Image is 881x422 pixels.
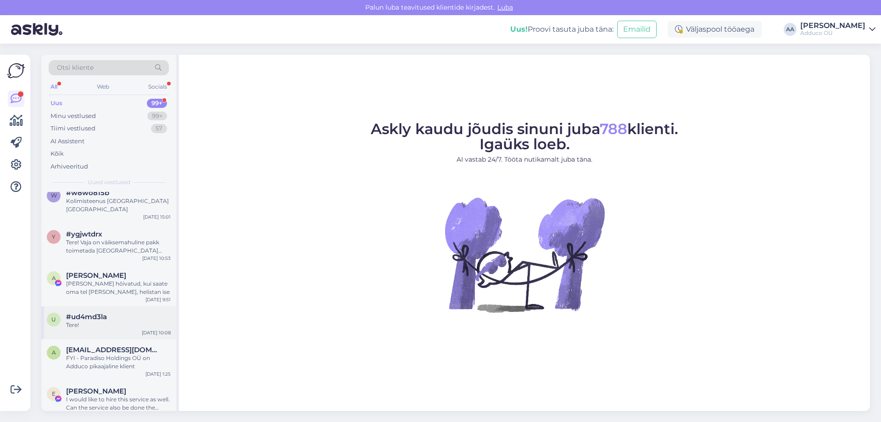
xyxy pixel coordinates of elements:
span: y [52,233,56,240]
span: 788 [600,120,627,138]
b: Uus! [510,25,528,34]
div: All [49,81,59,93]
span: a [52,349,56,356]
div: [PERSON_NAME] [800,22,865,29]
span: #ud4md3la [66,313,107,321]
div: AI Assistent [50,137,84,146]
div: 99+ [147,99,167,108]
div: Web [95,81,111,93]
span: Uued vestlused [88,178,130,186]
div: Socials [146,81,169,93]
button: Emailid [617,21,657,38]
div: I would like to hire this service as well. Can the service also be done the same day of the move? [66,395,171,412]
div: Tere! [66,321,171,329]
div: Tere! Vaja on väiksemahuline pakk toimetada [GEOGRAPHIC_DATA] Järve 2 aadressilt [GEOGRAPHIC_DATA... [66,238,171,255]
div: Tiimi vestlused [50,124,95,133]
div: Väljaspool tööaega [668,21,762,38]
span: #w8wo815b [66,189,109,197]
span: Anne Saroyan [66,271,126,280]
a: [PERSON_NAME]Adduco OÜ [800,22,875,37]
div: Adduco OÜ [800,29,865,37]
span: aivar@paradisoholdings.com [66,346,162,354]
div: [DATE] 9:51 [145,296,171,303]
div: Arhiveeritud [50,162,88,171]
div: [DATE] 10:53 [142,255,171,262]
div: [PERSON_NAME] hõivatud, kui saate oma tel [PERSON_NAME], helistan ise [66,280,171,296]
div: Minu vestlused [50,112,96,121]
div: Kõik [50,149,64,158]
div: Uus [50,99,62,108]
span: w [51,192,57,199]
div: [DATE] 1:25 [145,371,171,377]
span: Askly kaudu jõudis sinuni juba klienti. Igaüks loeb. [371,120,678,153]
div: [DATE] 10:08 [142,329,171,336]
span: A [52,275,56,281]
img: Askly Logo [7,62,25,79]
span: Luba [495,3,516,11]
div: [DATE] 15:01 [143,214,171,220]
span: Eva Cordova [66,387,126,395]
span: Otsi kliente [57,63,94,73]
p: AI vastab 24/7. Tööta nutikamalt juba täna. [371,155,678,164]
span: u [51,316,56,323]
div: AA [784,23,797,36]
div: Kolimisteenus [GEOGRAPHIC_DATA] [GEOGRAPHIC_DATA] [66,197,171,214]
div: 99+ [147,112,167,121]
div: Proovi tasuta juba täna: [510,24,613,35]
div: FYI - Paradiso Holdings OÜ on Adduco pikaajaline klient [66,354,171,371]
span: #ygjwtdrx [66,230,102,238]
img: No Chat active [442,172,607,337]
span: E [52,390,56,397]
div: 57 [151,124,167,133]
